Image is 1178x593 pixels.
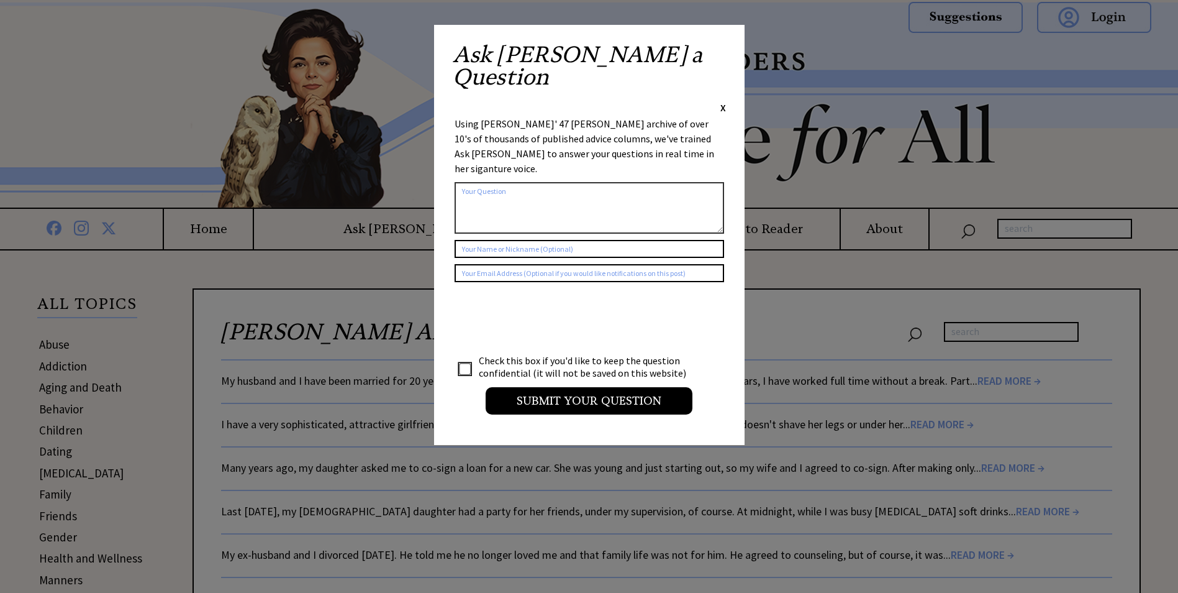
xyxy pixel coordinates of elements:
[720,101,726,114] span: X
[486,387,692,415] input: Submit your Question
[478,354,698,380] td: Check this box if you'd like to keep the question confidential (it will not be saved on this webs...
[453,44,726,101] h2: Ask [PERSON_NAME] a Question
[455,240,724,258] input: Your Name or Nickname (Optional)
[455,295,643,343] iframe: reCAPTCHA
[455,116,724,176] div: Using [PERSON_NAME]' 47 [PERSON_NAME] archive of over 10's of thousands of published advice colum...
[455,264,724,282] input: Your Email Address (Optional if you would like notifications on this post)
